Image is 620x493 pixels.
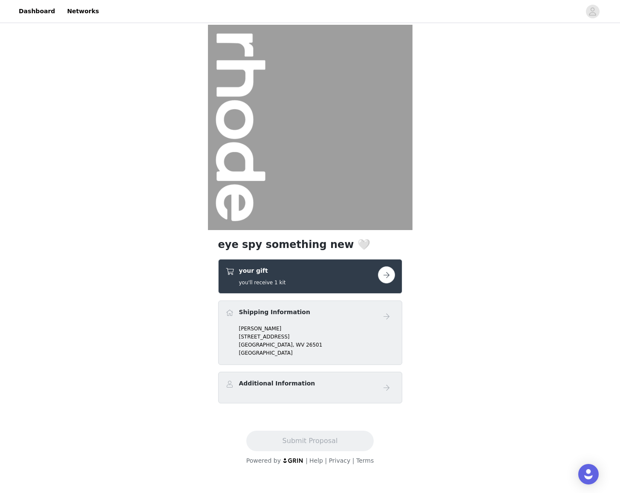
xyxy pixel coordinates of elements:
span: | [306,457,308,464]
a: Privacy [329,457,351,464]
p: [STREET_ADDRESS] [239,333,395,341]
h5: you'll receive 1 kit [239,279,286,286]
div: your gift [218,259,402,294]
span: Powered by [246,457,281,464]
h4: your gift [239,266,286,275]
p: [GEOGRAPHIC_DATA] [239,349,395,357]
button: Submit Proposal [246,431,374,451]
p: [PERSON_NAME] [239,325,395,333]
h4: Shipping Information [239,308,310,317]
img: logo [283,458,304,463]
h4: Additional Information [239,379,315,388]
a: Terms [356,457,374,464]
a: Dashboard [14,2,60,21]
span: | [325,457,327,464]
a: Networks [62,2,104,21]
div: Open Intercom Messenger [578,464,599,484]
h1: eye spy something new 🤍 [218,237,402,252]
div: avatar [588,5,597,18]
span: 26501 [306,342,322,348]
a: Help [309,457,323,464]
span: [GEOGRAPHIC_DATA], [239,342,294,348]
span: | [352,457,355,464]
span: WV [296,342,304,348]
div: Additional Information [218,372,402,403]
div: Shipping Information [218,300,402,365]
img: campaign image [208,25,412,230]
